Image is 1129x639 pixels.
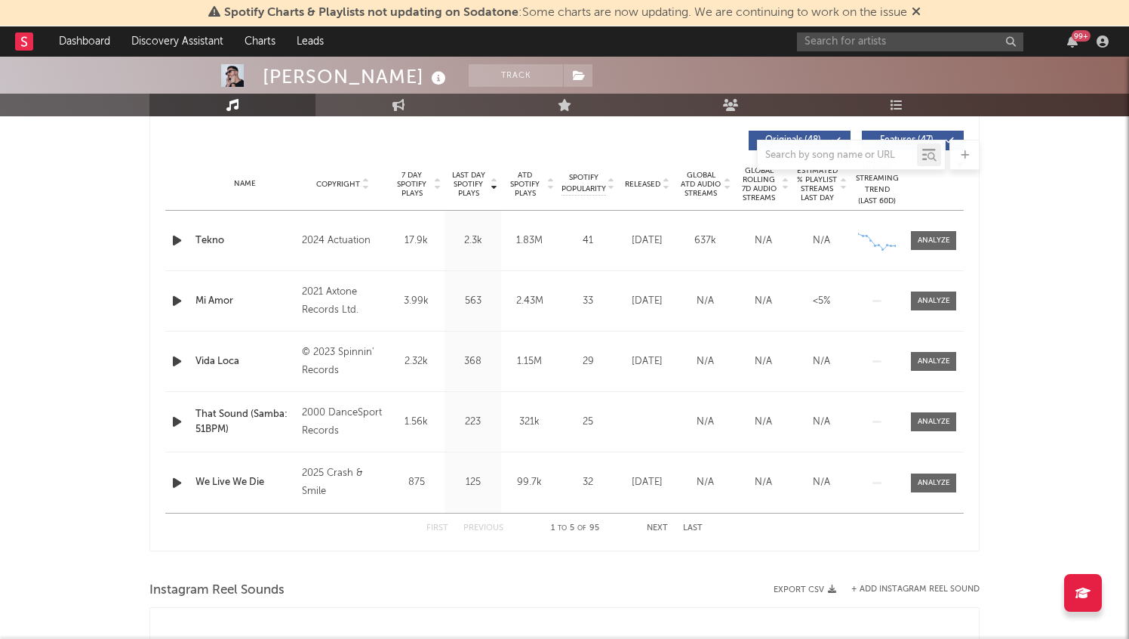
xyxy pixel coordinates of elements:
div: N/A [738,475,789,490]
div: 17.9k [392,233,441,248]
a: Discovery Assistant [121,26,234,57]
div: N/A [796,354,847,369]
div: 2.43M [505,294,554,309]
div: + Add Instagram Reel Sound [836,585,980,594]
div: [DATE] [622,233,672,248]
div: 32 [561,475,614,490]
div: 2.3k [448,233,497,248]
button: 99+ [1067,35,1078,48]
div: 33 [561,294,614,309]
span: Global ATD Audio Streams [680,171,721,198]
div: 1.83M [505,233,554,248]
span: to [558,525,567,532]
div: 637k [680,233,731,248]
div: [DATE] [622,475,672,490]
div: 1 5 95 [534,520,617,538]
div: 99 + [1072,30,1091,42]
div: 563 [448,294,497,309]
button: Originals(48) [749,131,851,150]
div: N/A [680,475,731,490]
div: N/A [796,415,847,430]
div: 3.99k [392,294,441,309]
button: Export CSV [774,585,836,594]
a: Dashboard [48,26,121,57]
span: Instagram Reel Sounds [149,582,285,600]
span: Spotify Popularity [561,172,606,195]
div: 321k [505,415,554,430]
div: 125 [448,475,497,490]
div: 2000 DanceSport Records [302,404,384,440]
span: : Some charts are now updating. We are continuing to work on the issue [224,7,907,19]
div: © 2023 Spinnin' Records [302,344,384,380]
span: Released [625,180,660,189]
input: Search for artists [797,32,1023,51]
span: Features ( 47 ) [872,136,941,145]
div: 2021 Axtone Records Ltd. [302,283,384,319]
div: N/A [680,415,731,430]
div: N/A [680,294,731,309]
div: [PERSON_NAME] [263,64,450,89]
div: N/A [796,475,847,490]
button: + Add Instagram Reel Sound [851,585,980,594]
span: Estimated % Playlist Streams Last Day [796,166,838,202]
div: 2.32k [392,354,441,369]
button: Track [469,64,563,87]
span: Dismiss [912,7,921,19]
span: Copyright [316,180,360,189]
a: We Live We Die [195,475,294,490]
a: Mi Amor [195,294,294,309]
div: Global Streaming Trend (Last 60D) [854,162,900,207]
span: Last Day Spotify Plays [448,171,488,198]
div: 368 [448,354,497,369]
div: N/A [738,294,789,309]
a: Leads [286,26,334,57]
div: N/A [680,354,731,369]
span: of [577,525,586,532]
button: Previous [463,524,503,532]
span: Global Rolling 7D Audio Streams [738,166,780,202]
div: 41 [561,233,614,248]
div: 2024 Actuation [302,232,384,250]
div: 99.7k [505,475,554,490]
a: That Sound (Samba: 51BPM) [195,407,294,437]
div: 1.56k [392,415,441,430]
div: 25 [561,415,614,430]
div: N/A [738,415,789,430]
div: N/A [738,233,789,248]
span: Spotify Charts & Playlists not updating on Sodatone [224,7,518,19]
div: 1.15M [505,354,554,369]
div: 875 [392,475,441,490]
div: N/A [796,233,847,248]
div: [DATE] [622,294,672,309]
input: Search by song name or URL [758,150,917,162]
div: 223 [448,415,497,430]
span: ATD Spotify Plays [505,171,545,198]
button: Features(47) [862,131,964,150]
button: First [426,524,448,532]
a: Tekno [195,233,294,248]
a: Vida Loca [195,354,294,369]
button: Last [683,524,703,532]
span: 7 Day Spotify Plays [392,171,432,198]
div: [DATE] [622,354,672,369]
div: <5% [796,294,847,309]
div: Name [195,178,294,190]
div: 29 [561,354,614,369]
a: Charts [234,26,286,57]
div: 2025 Crash & Smile [302,465,384,501]
button: Next [647,524,668,532]
div: N/A [738,354,789,369]
span: Originals ( 48 ) [758,136,828,145]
